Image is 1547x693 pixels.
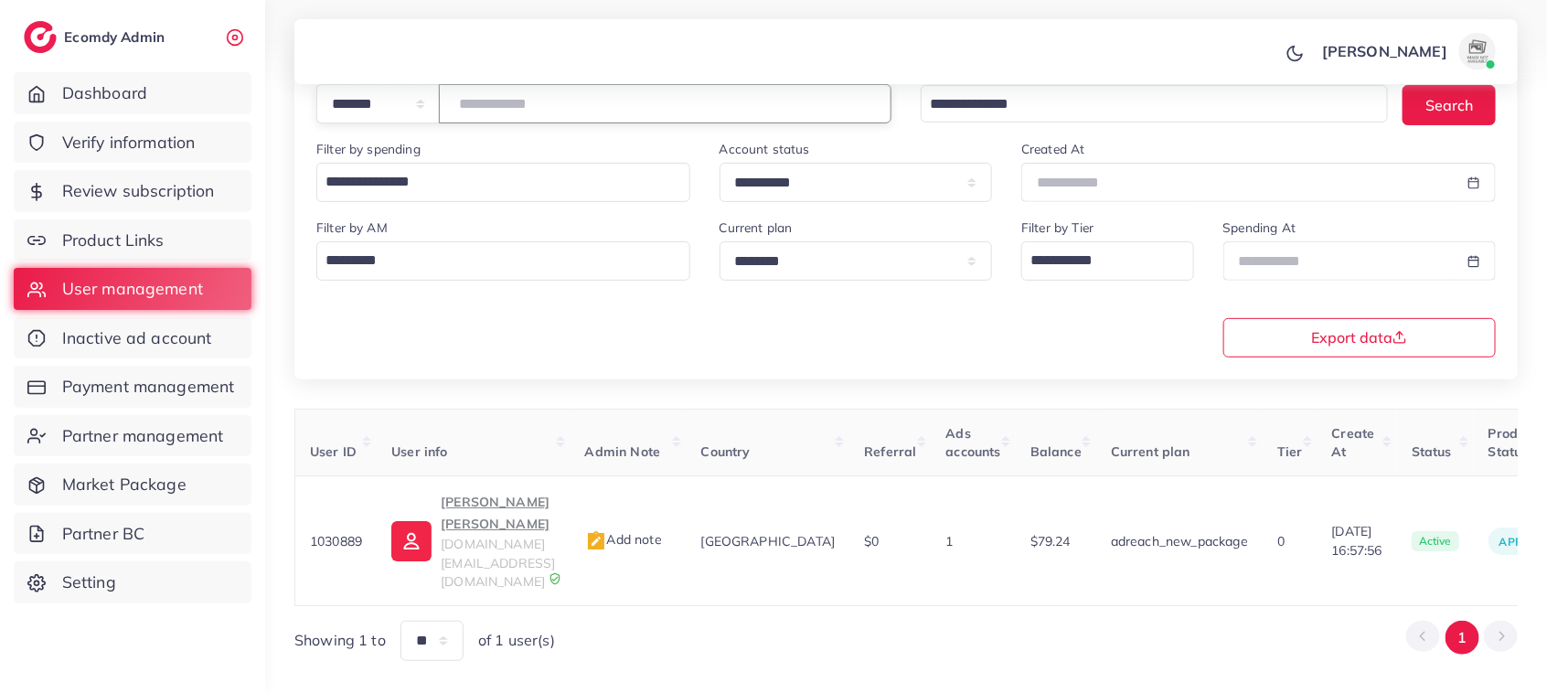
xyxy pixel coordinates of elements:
input: Search for option [319,245,667,276]
span: Product Links [62,229,165,252]
input: Search for option [923,91,1364,119]
img: avatar [1459,33,1496,69]
a: Market Package [14,464,251,506]
span: Partner management [62,424,224,448]
ul: Pagination [1406,621,1518,655]
a: Verify information [14,122,251,164]
label: Filter by spending [316,140,421,158]
span: 1030889 [310,533,362,549]
p: [PERSON_NAME] [PERSON_NAME] [441,491,555,535]
a: Setting [14,561,251,603]
span: of 1 user(s) [478,630,555,651]
span: $0 [864,533,879,549]
div: Search for option [921,85,1388,123]
span: Verify information [62,131,196,155]
span: Referral [864,443,916,460]
span: Dashboard [62,81,147,105]
span: User info [391,443,447,460]
span: User ID [310,443,357,460]
div: Search for option [1021,241,1193,281]
a: Product Links [14,219,251,261]
input: Search for option [1024,245,1169,276]
span: Product Status [1488,425,1537,460]
span: active [1412,531,1459,551]
a: Review subscription [14,170,251,212]
span: Current plan [1111,443,1190,460]
span: Inactive ad account [62,326,212,350]
span: Setting [62,570,116,594]
a: logoEcomdy Admin [24,21,169,53]
span: Payment management [62,375,235,399]
p: [PERSON_NAME] [1322,40,1447,62]
a: Dashboard [14,72,251,114]
span: 0 [1277,533,1285,549]
label: Spending At [1223,219,1296,237]
span: Add note [585,531,662,548]
span: Partner BC [62,522,145,546]
span: Balance [1030,443,1082,460]
img: 9CAL8B2pu8EFxCJHYAAAAldEVYdGRhdGU6Y3JlYXRlADIwMjItMTItMDlUMDQ6NTg6MzkrMDA6MDBXSlgLAAAAJXRFWHRkYXR... [549,572,561,585]
a: [PERSON_NAME]avatar [1312,33,1503,69]
a: User management [14,268,251,310]
span: Showing 1 to [294,630,386,651]
img: logo [24,21,57,53]
img: admin_note.cdd0b510.svg [585,530,607,552]
label: Created At [1021,140,1085,158]
div: Search for option [316,163,690,202]
span: User management [62,277,203,301]
span: adreach_new_package [1111,533,1248,549]
span: Country [701,443,751,460]
input: Search for option [319,166,667,197]
a: Partner management [14,415,251,457]
span: [DOMAIN_NAME][EMAIL_ADDRESS][DOMAIN_NAME] [441,536,555,590]
span: Ads accounts [946,425,1001,460]
button: Go to page 1 [1446,621,1479,655]
span: Status [1412,443,1452,460]
span: Export data [1311,330,1407,345]
span: Admin Note [585,443,661,460]
span: 1 [946,533,954,549]
div: Search for option [316,241,690,281]
a: Payment management [14,366,251,408]
img: ic-user-info.36bf1079.svg [391,521,432,561]
span: [GEOGRAPHIC_DATA] [701,533,836,549]
button: Export data [1223,318,1497,357]
span: Market Package [62,473,187,496]
span: [DATE] 16:57:56 [1332,522,1382,560]
span: Tier [1277,443,1303,460]
span: Review subscription [62,179,215,203]
h2: Ecomdy Admin [64,28,169,46]
label: Filter by AM [316,219,388,237]
button: Search [1403,85,1496,124]
span: Create At [1332,425,1375,460]
label: Account status [720,140,810,158]
a: [PERSON_NAME] [PERSON_NAME][DOMAIN_NAME][EMAIL_ADDRESS][DOMAIN_NAME] [391,491,555,591]
label: Current plan [720,219,793,237]
label: Filter by Tier [1021,219,1094,237]
span: $79.24 [1030,533,1071,549]
a: Inactive ad account [14,317,251,359]
a: Partner BC [14,513,251,555]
